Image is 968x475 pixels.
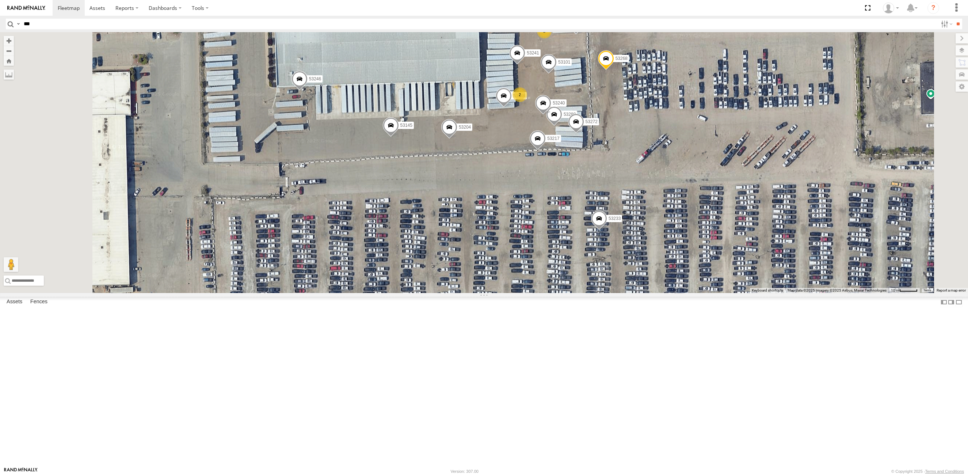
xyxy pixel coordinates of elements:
button: Drag Pegman onto the map to open Street View [4,257,18,272]
label: Map Settings [956,81,968,92]
span: Map data ©2025 Imagery ©2025 Airbus, Maxar Technologies [788,288,887,292]
span: 53204 [459,125,471,130]
label: Measure [4,69,14,80]
button: Zoom out [4,46,14,56]
span: 53233 [609,216,621,221]
label: Search Filter Options [938,19,954,29]
div: 2 [512,87,527,102]
label: Dock Summary Table to the Right [948,297,955,307]
label: Hide Summary Table [955,297,963,307]
button: Map Scale: 10 m per 46 pixels [889,288,920,293]
label: Assets [3,297,26,307]
button: Keyboard shortcuts [752,288,783,293]
a: Terms (opens in new tab) [923,289,931,292]
a: Report a map error [937,288,966,292]
label: Dock Summary Table to the Left [940,297,948,307]
span: 53272 [586,119,598,124]
div: © Copyright 2025 - [891,469,964,474]
img: rand-logo.svg [7,5,45,11]
button: Zoom Home [4,56,14,66]
span: 53246 [309,76,321,81]
div: Miky Transport [880,3,902,14]
span: 53241 [527,50,539,56]
a: Terms and Conditions [925,469,964,474]
a: Visit our Website [4,468,38,475]
span: 53101 [558,60,570,65]
div: Version: 307.00 [451,469,479,474]
label: Search Query [15,19,21,29]
span: 53268 [616,56,628,61]
button: Zoom in [4,36,14,46]
span: 53217 [547,136,559,141]
span: 53145 [400,123,412,128]
span: 53240 [553,100,565,106]
span: 53280 [564,112,576,117]
span: 10 m [891,288,899,292]
i: ? [927,2,939,14]
label: Fences [27,297,51,307]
